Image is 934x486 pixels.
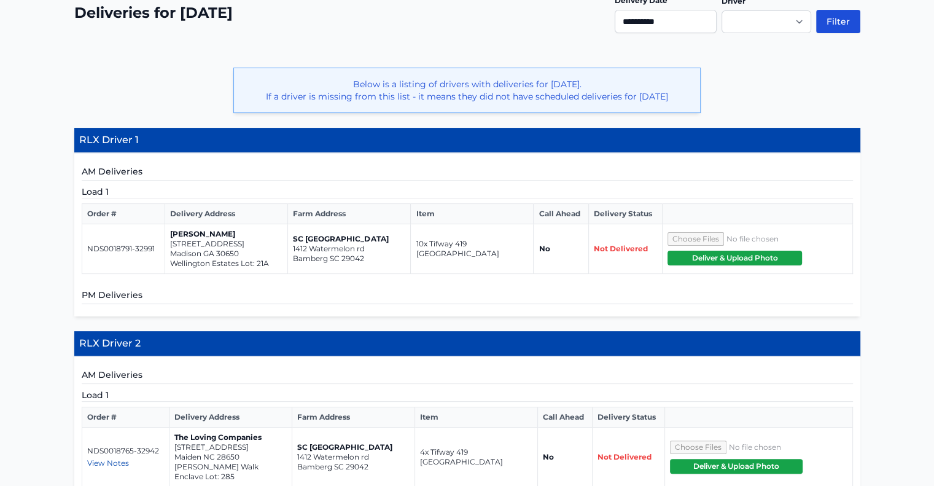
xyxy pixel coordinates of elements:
p: SC [GEOGRAPHIC_DATA] [297,442,410,452]
th: Delivery Address [169,407,292,428]
th: Call Ahead [538,407,593,428]
p: [STREET_ADDRESS] [174,442,287,452]
th: Farm Address [292,407,415,428]
th: Delivery Address [165,204,288,224]
p: 1412 Watermelon rd [297,452,410,462]
p: The Loving Companies [174,433,287,442]
strong: No [539,244,550,253]
button: Filter [816,10,860,33]
p: [PERSON_NAME] Walk Enclave Lot: 285 [174,462,287,482]
h5: AM Deliveries [82,165,853,181]
th: Order # [82,204,165,224]
th: Call Ahead [534,204,589,224]
span: View Notes [87,458,129,468]
p: Bamberg SC 29042 [297,462,410,472]
h4: RLX Driver 2 [74,331,860,356]
p: NDS0018791-32991 [87,244,160,254]
strong: No [543,452,554,461]
th: Delivery Status [592,407,664,428]
th: Farm Address [288,204,411,224]
h5: AM Deliveries [82,369,853,384]
p: [PERSON_NAME] [170,229,282,239]
h2: Deliveries for [DATE] [74,3,233,23]
span: Not Delivered [594,244,648,253]
p: [STREET_ADDRESS] [170,239,282,249]
h5: Load 1 [82,186,853,198]
p: Maiden NC 28650 [174,452,287,462]
p: Below is a listing of drivers with deliveries for [DATE]. If a driver is missing from this list -... [244,78,690,103]
th: Item [415,407,538,428]
p: SC [GEOGRAPHIC_DATA] [293,234,405,244]
p: Bamberg SC 29042 [293,254,405,264]
p: Wellington Estates Lot: 21A [170,259,282,268]
th: Item [411,204,534,224]
p: NDS0018765-32942 [87,446,165,456]
span: Not Delivered [597,452,652,461]
h5: Load 1 [82,389,853,402]
p: 1412 Watermelon rd [293,244,405,254]
td: 10x Tifway 419 [GEOGRAPHIC_DATA] [411,224,534,274]
th: Order # [82,407,169,428]
th: Delivery Status [589,204,663,224]
h5: PM Deliveries [82,289,853,304]
h4: RLX Driver 1 [74,128,860,153]
p: Madison GA 30650 [170,249,282,259]
button: Deliver & Upload Photo [667,251,802,265]
button: Deliver & Upload Photo [670,459,803,474]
